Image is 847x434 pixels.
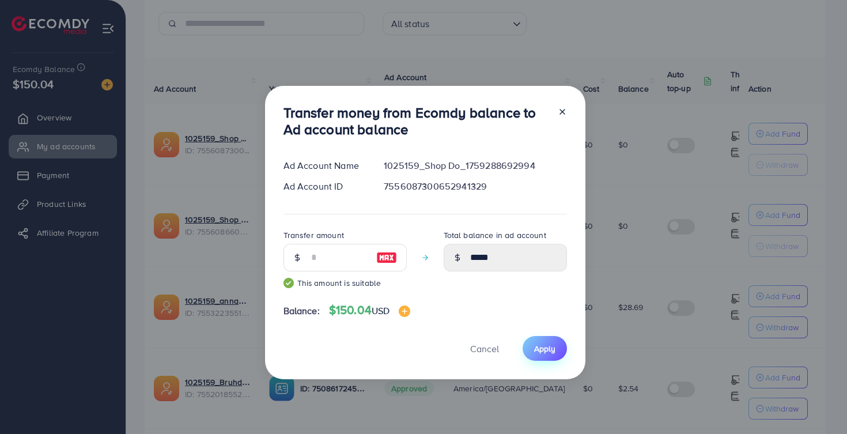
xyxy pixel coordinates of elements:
span: Apply [534,343,555,354]
button: Cancel [456,336,513,361]
button: Apply [523,336,567,361]
div: Ad Account ID [274,180,375,193]
iframe: Chat [798,382,838,425]
h4: $150.04 [329,303,411,318]
div: Ad Account Name [274,159,375,172]
span: Cancel [470,342,499,355]
span: Balance: [283,304,320,318]
label: Transfer amount [283,229,344,241]
small: This amount is suitable [283,277,407,289]
span: USD [372,304,390,317]
img: image [376,251,397,265]
img: image [399,305,410,317]
label: Total balance in ad account [444,229,546,241]
div: 1025159_Shop Do_1759288692994 [375,159,576,172]
div: 7556087300652941329 [375,180,576,193]
h3: Transfer money from Ecomdy balance to Ad account balance [283,104,549,138]
img: guide [283,278,294,288]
